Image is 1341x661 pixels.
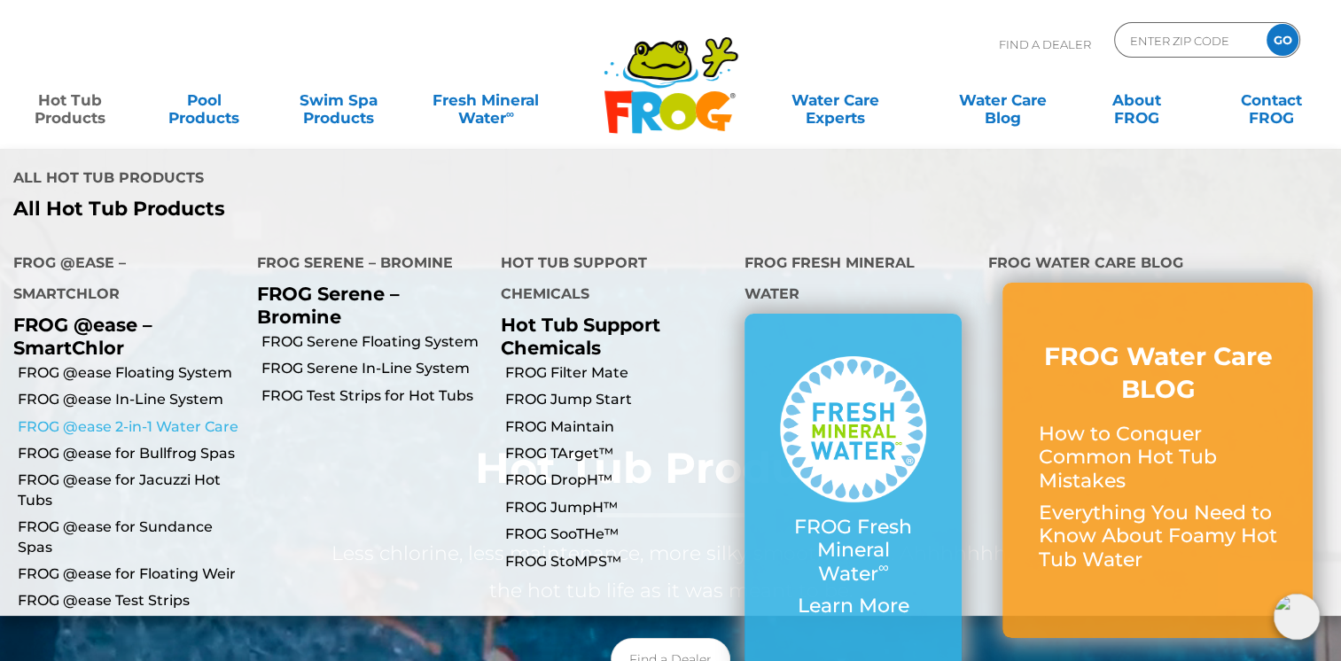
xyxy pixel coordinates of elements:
a: FROG Serene Floating System [261,332,487,352]
h4: Hot Tub Support Chemicals [501,247,718,314]
p: Find A Dealer [999,22,1091,66]
sup: ∞ [506,107,514,121]
a: FROG SooTHe™ [505,525,731,544]
input: Zip Code Form [1128,27,1248,53]
h4: FROG Water Care Blog [988,247,1328,283]
a: Water CareExperts [751,82,920,118]
a: FROG Test Strips for Hot Tubs [261,386,487,406]
p: FROG Fresh Mineral Water [780,516,926,586]
a: FROG Filter Mate [505,363,731,383]
a: FROG DropH™ [505,470,731,490]
a: FROG @ease In-Line System [18,390,244,409]
a: FROG @ease for Floating Weir [18,564,244,584]
p: FROG Serene – Bromine [257,283,474,327]
a: FROG JumpH™ [505,498,731,517]
p: FROG @ease – SmartChlor [13,314,230,358]
a: FROG Serene In-Line System [261,359,487,378]
a: FROG Jump Start [505,390,731,409]
a: Hot Tub Support Chemicals [501,314,660,358]
a: FROG @ease for Sundance Spas [18,517,244,557]
img: openIcon [1274,594,1320,640]
a: PoolProducts [152,82,257,118]
h4: All Hot Tub Products [13,162,657,198]
a: ContactFROG [1219,82,1323,118]
a: FROG Fresh Mineral Water∞ Learn More [780,356,926,627]
a: FROG Water Care BLOG How to Conquer Common Hot Tub Mistakes Everything You Need to Know About Foa... [1038,340,1277,580]
h4: FROG Fresh Mineral Water [745,247,962,314]
p: How to Conquer Common Hot Tub Mistakes [1038,423,1277,493]
p: Learn More [780,595,926,618]
p: Everything You Need to Know About Foamy Hot Tub Water [1038,502,1277,572]
a: FROG Maintain [505,417,731,437]
h3: FROG Water Care BLOG [1038,340,1277,405]
a: Swim SpaProducts [286,82,391,118]
a: Hot TubProducts [18,82,122,118]
a: FROG @ease Floating System [18,363,244,383]
a: FROG @ease for Bullfrog Spas [18,444,244,463]
a: All Hot Tub Products [13,198,657,221]
a: FROG @ease 2-in-1 Water Care [18,417,244,437]
a: FROG StoMPS™ [505,552,731,572]
a: Water CareBlog [950,82,1055,118]
a: FROG @ease for Jacuzzi Hot Tubs [18,470,244,510]
h4: FROG Serene – Bromine [257,247,474,283]
a: Fresh MineralWater∞ [421,82,551,118]
a: AboutFROG [1085,82,1189,118]
a: FROG TArget™ [505,444,731,463]
input: GO [1267,24,1298,56]
h4: FROG @ease – SmartChlor [13,247,230,314]
a: FROG @ease Test Strips [18,591,244,610]
sup: ∞ [878,558,889,576]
